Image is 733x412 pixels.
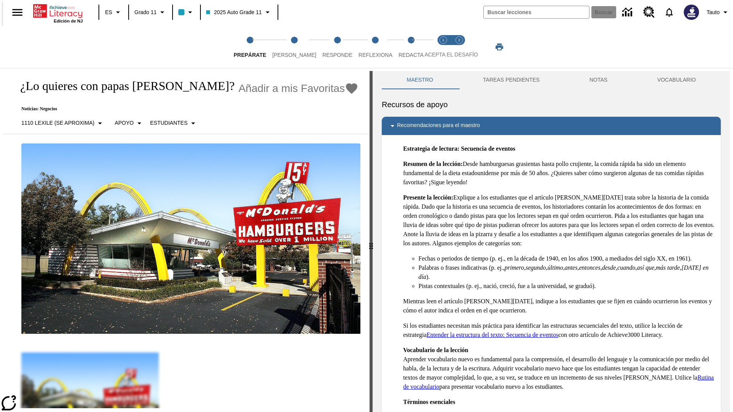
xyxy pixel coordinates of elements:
p: Aprender vocabulario nuevo es fundamental para la comprensión, el desarrollo del lenguaje y la co... [403,346,715,391]
span: ES [105,8,112,16]
em: último [547,264,563,271]
p: Noticias: Negocios [12,106,358,112]
li: Fechas o periodos de tiempo (p. ej., en la década de 1940, en los años 1900, a mediados del siglo... [418,254,715,263]
span: [PERSON_NAME] [272,52,316,58]
p: Desde hamburguesas grasientas hasta pollo crujiente, la comida rápida ha sido un elemento fundame... [403,159,715,187]
span: Añadir a mis Favoritas [239,82,345,95]
button: Maestro [382,71,458,89]
button: Tipo de apoyo, Apoyo [111,116,147,130]
strong: Presente la lección: [403,194,453,201]
em: más tarde [656,264,680,271]
button: NOTAS [565,71,633,89]
img: Avatar [684,5,699,20]
button: Grado: Grado 11, Elige un grado [131,5,170,19]
strong: Estrategia de lectura: Secuencia de eventos [403,145,515,152]
button: Abrir el menú lateral [6,1,29,24]
button: Prepárate step 1 of 5 [228,26,272,68]
span: 2025 Auto Grade 11 [206,8,262,16]
p: Mientras leen el artículo [PERSON_NAME][DATE], indique a los estudiantes que se fijen en cuándo o... [403,297,715,315]
button: Lee step 2 of 5 [266,26,322,68]
span: Grado 11 [134,8,157,16]
p: Explique a los estudiantes que el artículo [PERSON_NAME][DATE] trata sobre la historia de la comi... [403,193,715,248]
button: Responde step 3 of 5 [316,26,358,68]
span: Edición de NJ [54,19,83,23]
em: así que [637,264,654,271]
span: Redacta [399,52,424,58]
span: Prepárate [234,52,266,58]
button: Lenguaje: ES, Selecciona un idioma [102,5,126,19]
button: Escoja un nuevo avatar [679,2,704,22]
text: 1 [442,38,444,42]
p: Si los estudiantes necesitan más práctica para identificar las estructuras secuenciales del texto... [403,321,715,340]
button: Redacta step 5 of 5 [392,26,430,68]
span: Responde [322,52,352,58]
text: 2 [458,38,460,42]
h1: ¿Lo quieres con papas [PERSON_NAME]? [12,79,235,93]
button: Perfil/Configuración [704,5,733,19]
em: entonces [579,264,601,271]
a: Centro de información [618,2,639,23]
div: Pulsa la tecla de intro o la barra espaciadora y luego presiona las flechas de derecha e izquierd... [370,71,373,412]
button: TAREAS PENDIENTES [458,71,565,89]
span: ACEPTA EL DESAFÍO [425,51,478,58]
button: Añadir a mis Favoritas - ¿Lo quieres con papas fritas? [239,82,359,95]
p: Recomendaciones para el maestro [397,121,480,130]
em: segundo [526,264,546,271]
strong: Vocabulario de la lección [403,347,468,353]
button: Seleccione Lexile, 1110 Lexile (Se aproxima) [18,116,108,130]
a: Notificaciones [659,2,679,22]
button: Acepta el desafío contesta step 2 of 2 [448,26,470,68]
div: Portada [33,3,83,23]
button: Reflexiona step 4 of 5 [352,26,399,68]
div: Recomendaciones para el maestro [382,117,721,135]
li: Pistas contextuales (p. ej., nació, creció, fue a la universidad, se graduó). [418,282,715,291]
button: VOCABULARIO [632,71,721,89]
em: cuando [617,264,635,271]
strong: Resumen de la lección: [403,161,463,167]
em: desde [602,264,616,271]
input: Buscar campo [484,6,589,18]
button: Imprimir [487,40,512,54]
h6: Recursos de apoyo [382,98,721,111]
p: Apoyo [115,119,134,127]
li: Palabras o frases indicativas (p. ej., , , , , , , , , , ). [418,263,715,282]
em: primero [505,264,524,271]
button: Acepta el desafío lee step 1 of 2 [432,26,454,68]
em: antes [565,264,578,271]
button: El color de la clase es azul claro. Cambiar el color de la clase. [175,5,198,19]
span: Reflexiona [358,52,392,58]
a: Centro de recursos, Se abrirá en una pestaña nueva. [639,2,659,23]
p: 1110 Lexile (Se aproxima) [21,119,94,127]
img: Uno de los primeros locales de McDonald's, con el icónico letrero rojo y los arcos amarillos. [21,143,360,334]
div: reading [3,71,370,408]
div: Instructional Panel Tabs [382,71,721,89]
button: Clase: 2025 Auto Grade 11, Selecciona una clase [203,5,275,19]
div: activity [373,71,730,412]
strong: Términos esenciales [403,399,455,405]
a: Entender la estructura del texto: Secuencia de eventos [426,332,558,338]
button: Seleccionar estudiante [147,116,201,130]
span: Tauto [707,8,720,16]
p: Estudiantes [150,119,187,127]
